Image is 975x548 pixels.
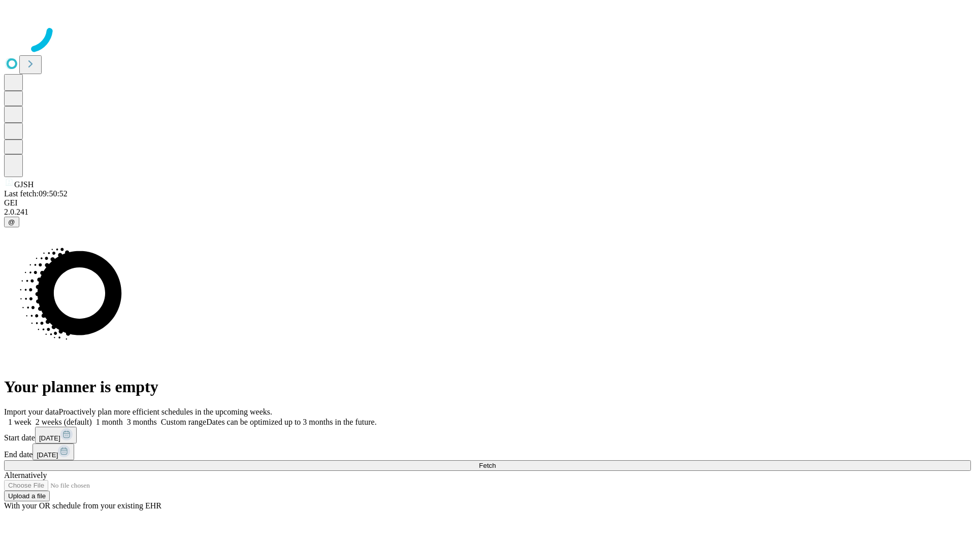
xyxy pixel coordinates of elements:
[161,418,206,426] span: Custom range
[59,407,272,416] span: Proactively plan more efficient schedules in the upcoming weeks.
[39,434,60,442] span: [DATE]
[4,460,971,471] button: Fetch
[8,218,15,226] span: @
[4,471,47,479] span: Alternatively
[37,451,58,459] span: [DATE]
[4,443,971,460] div: End date
[36,418,92,426] span: 2 weeks (default)
[4,378,971,396] h1: Your planner is empty
[4,427,971,443] div: Start date
[35,427,77,443] button: [DATE]
[4,407,59,416] span: Import your data
[32,443,74,460] button: [DATE]
[4,217,19,227] button: @
[4,501,161,510] span: With your OR schedule from your existing EHR
[206,418,376,426] span: Dates can be optimized up to 3 months in the future.
[127,418,157,426] span: 3 months
[96,418,123,426] span: 1 month
[4,198,971,208] div: GEI
[8,418,31,426] span: 1 week
[4,189,68,198] span: Last fetch: 09:50:52
[4,491,50,501] button: Upload a file
[479,462,496,469] span: Fetch
[14,180,34,189] span: GJSH
[4,208,971,217] div: 2.0.241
